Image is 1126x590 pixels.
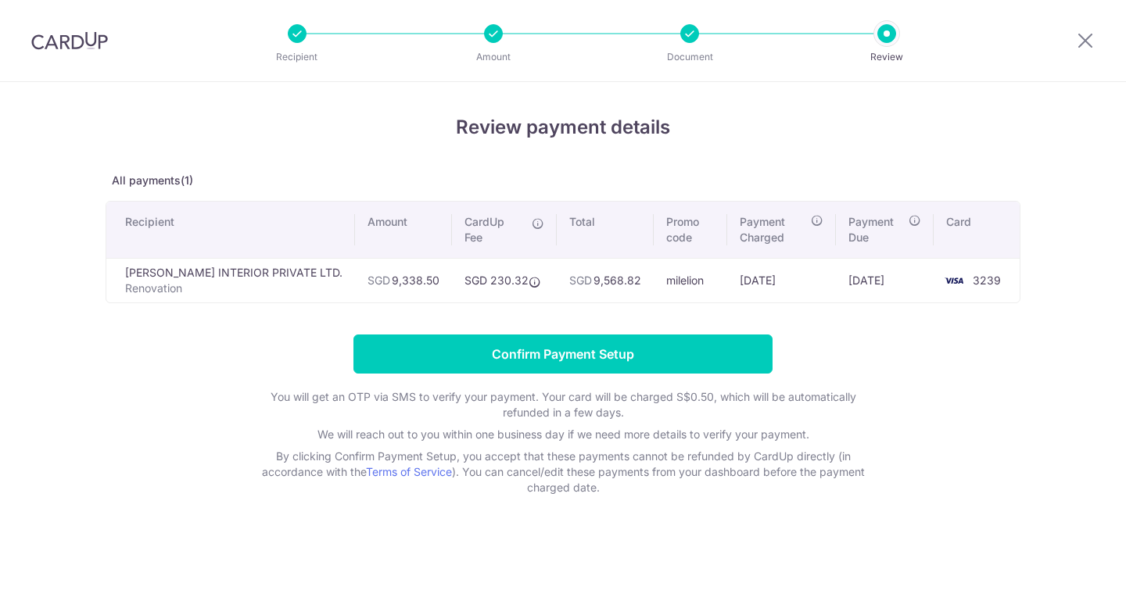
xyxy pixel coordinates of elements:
[654,258,727,302] td: milelion
[727,258,836,302] td: [DATE]
[557,202,654,258] th: Total
[464,214,524,245] span: CardUp Fee
[355,202,452,258] th: Amount
[125,281,342,296] p: Renovation
[654,202,727,258] th: Promo code
[106,202,355,258] th: Recipient
[569,274,592,287] span: SGD
[368,274,390,287] span: SGD
[366,465,452,478] a: Terms of Service
[740,214,806,245] span: Payment Charged
[355,258,452,302] td: 9,338.50
[848,214,904,245] span: Payment Due
[31,31,108,50] img: CardUp
[632,49,748,65] p: Document
[836,258,934,302] td: [DATE]
[829,49,945,65] p: Review
[557,258,654,302] td: 9,568.82
[973,274,1001,287] span: 3239
[250,427,876,442] p: We will reach out to you within one business day if we need more details to verify your payment.
[436,49,551,65] p: Amount
[106,113,1020,141] h4: Review payment details
[239,49,355,65] p: Recipient
[250,449,876,495] p: By clicking Confirm Payment Setup, you accept that these payments cannot be refunded by CardUp di...
[934,202,1020,258] th: Card
[106,258,355,302] td: [PERSON_NAME] INTERIOR PRIVATE LTD.
[353,334,773,374] input: Confirm Payment Setup
[452,258,557,302] td: SGD 230.32
[938,271,970,290] img: <span class="translation_missing" title="translation missing: en.account_steps.new_confirm_form.b...
[106,173,1020,188] p: All payments(1)
[250,389,876,420] p: You will get an OTP via SMS to verify your payment. Your card will be charged S$0.50, which will ...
